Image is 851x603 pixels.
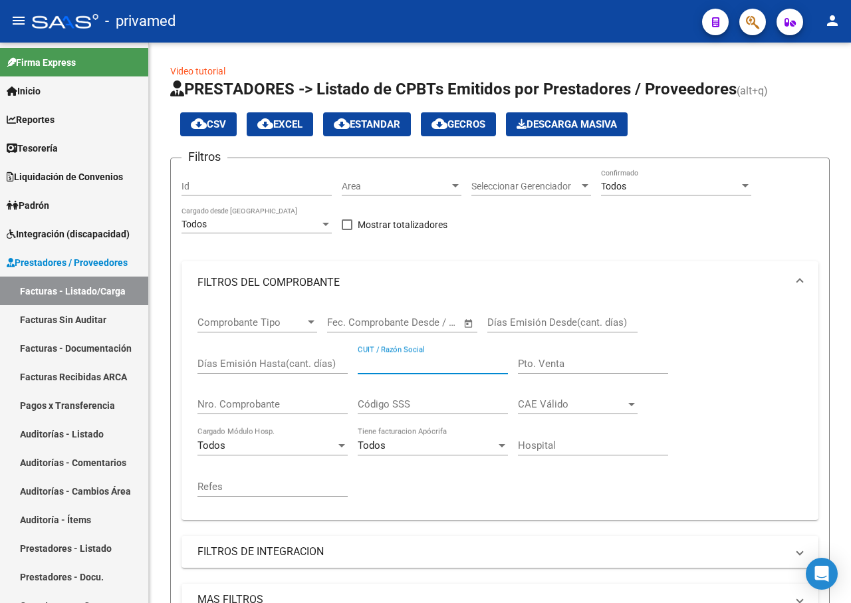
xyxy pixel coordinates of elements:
span: PRESTADORES -> Listado de CPBTs Emitidos por Prestadores / Proveedores [170,80,737,98]
span: Padrón [7,198,49,213]
input: Fecha inicio [327,316,381,328]
div: Open Intercom Messenger [806,558,838,590]
mat-expansion-panel-header: FILTROS DEL COMPROBANTE [182,261,818,304]
button: Open calendar [461,316,477,331]
button: EXCEL [247,112,313,136]
span: Descarga Masiva [517,118,617,130]
span: Prestadores / Proveedores [7,255,128,270]
mat-icon: person [824,13,840,29]
span: Todos [182,219,207,229]
mat-panel-title: FILTROS DE INTEGRACION [197,544,787,559]
span: - privamed [105,7,176,36]
span: Inicio [7,84,41,98]
span: Firma Express [7,55,76,70]
span: Area [342,181,449,192]
app-download-masive: Descarga masiva de comprobantes (adjuntos) [506,112,628,136]
button: Gecros [421,112,496,136]
mat-icon: cloud_download [191,116,207,132]
span: Comprobante Tipo [197,316,305,328]
span: Integración (discapacidad) [7,227,130,241]
span: EXCEL [257,118,303,130]
mat-icon: cloud_download [334,116,350,132]
div: FILTROS DEL COMPROBANTE [182,304,818,520]
span: Seleccionar Gerenciador [471,181,579,192]
span: (alt+q) [737,84,768,97]
input: Fecha fin [393,316,457,328]
span: Todos [601,181,626,191]
h3: Filtros [182,148,227,166]
span: Liquidación de Convenios [7,170,123,184]
mat-icon: cloud_download [257,116,273,132]
mat-expansion-panel-header: FILTROS DE INTEGRACION [182,536,818,568]
span: Todos [358,439,386,451]
a: Video tutorial [170,66,225,76]
span: Estandar [334,118,400,130]
button: Descarga Masiva [506,112,628,136]
span: CAE Válido [518,398,626,410]
button: CSV [180,112,237,136]
span: Gecros [431,118,485,130]
mat-icon: cloud_download [431,116,447,132]
mat-panel-title: FILTROS DEL COMPROBANTE [197,275,787,290]
span: CSV [191,118,226,130]
span: Mostrar totalizadores [358,217,447,233]
span: Tesorería [7,141,58,156]
button: Estandar [323,112,411,136]
span: Reportes [7,112,55,127]
span: Todos [197,439,225,451]
mat-icon: menu [11,13,27,29]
